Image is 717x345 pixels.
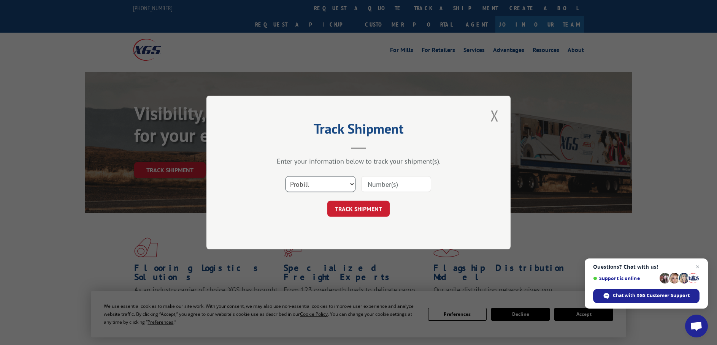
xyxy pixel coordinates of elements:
[488,105,501,126] button: Close modal
[593,276,657,281] span: Support is online
[593,289,700,303] span: Chat with XGS Customer Support
[593,264,700,270] span: Questions? Chat with us!
[327,201,390,217] button: TRACK SHIPMENT
[685,315,708,337] a: Open chat
[613,292,690,299] span: Chat with XGS Customer Support
[244,123,473,138] h2: Track Shipment
[361,176,431,192] input: Number(s)
[244,157,473,165] div: Enter your information below to track your shipment(s).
